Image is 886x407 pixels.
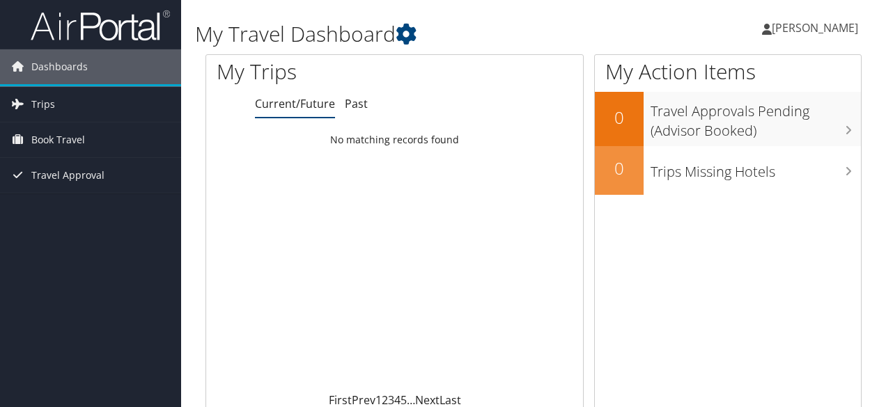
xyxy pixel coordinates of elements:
[595,157,644,180] h2: 0
[195,19,646,49] h1: My Travel Dashboard
[31,158,104,193] span: Travel Approval
[595,57,861,86] h1: My Action Items
[206,127,583,152] td: No matching records found
[651,95,861,141] h3: Travel Approvals Pending (Advisor Booked)
[31,49,88,84] span: Dashboards
[651,155,861,182] h3: Trips Missing Hotels
[595,146,861,195] a: 0Trips Missing Hotels
[762,7,872,49] a: [PERSON_NAME]
[255,96,335,111] a: Current/Future
[345,96,368,111] a: Past
[217,57,416,86] h1: My Trips
[772,20,858,35] span: [PERSON_NAME]
[31,122,85,157] span: Book Travel
[31,87,55,122] span: Trips
[595,106,644,129] h2: 0
[31,9,170,42] img: airportal-logo.png
[595,92,861,145] a: 0Travel Approvals Pending (Advisor Booked)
